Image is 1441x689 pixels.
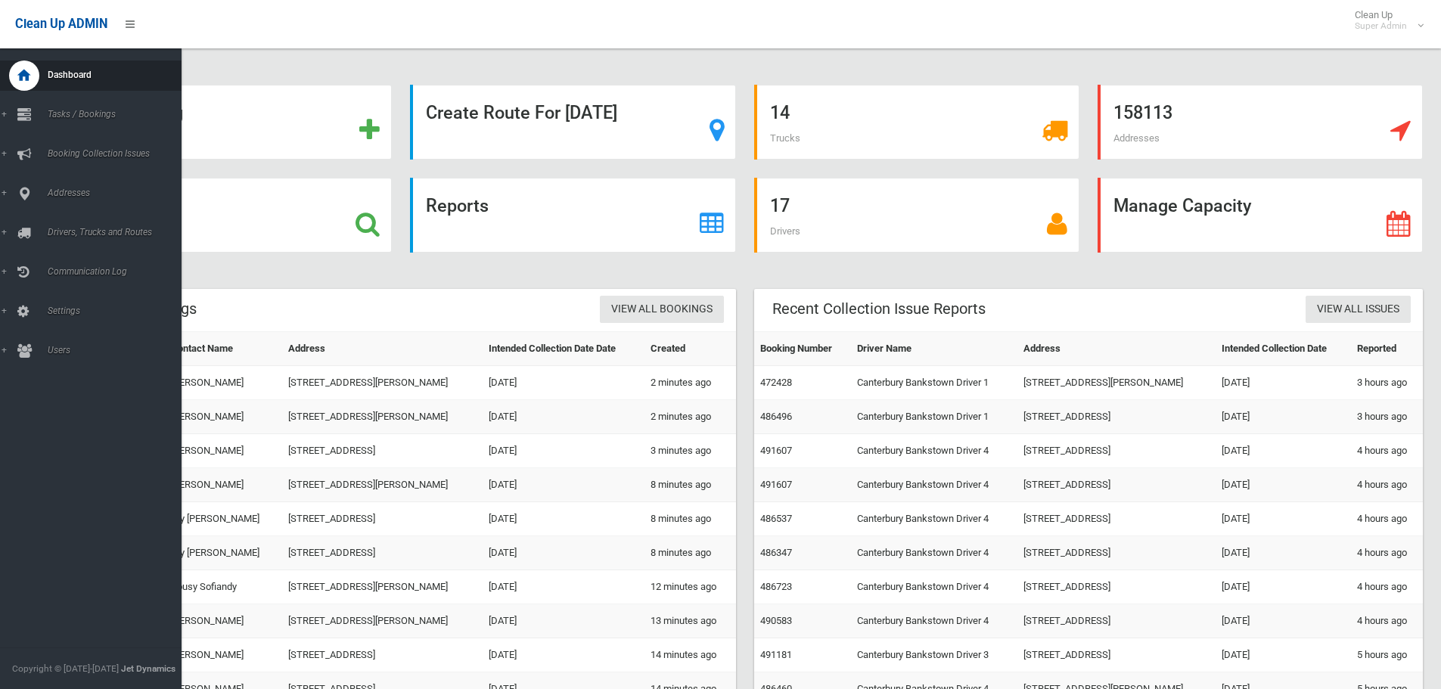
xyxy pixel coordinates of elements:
a: 486496 [760,411,792,422]
span: Addresses [1113,132,1160,144]
td: [DATE] [483,536,645,570]
th: Address [282,332,483,366]
th: Driver Name [851,332,1017,366]
th: Intended Collection Date [1216,332,1351,366]
td: [DATE] [1216,638,1351,672]
td: Canterbury Bankstown Driver 4 [851,536,1017,570]
td: [DATE] [1216,434,1351,468]
span: Tasks / Bookings [43,109,193,119]
td: 13 minutes ago [644,604,735,638]
td: 2 minutes ago [644,400,735,434]
td: [STREET_ADDRESS] [282,502,483,536]
td: [STREET_ADDRESS] [1017,638,1216,672]
td: [STREET_ADDRESS] [282,638,483,672]
span: Clean Up ADMIN [15,17,107,31]
th: Contact Name [165,332,282,366]
span: Addresses [43,188,193,198]
td: [DATE] [1216,366,1351,400]
span: Clean Up [1347,9,1422,32]
span: Users [43,345,193,355]
th: Intended Collection Date Date [483,332,645,366]
td: 8 minutes ago [644,502,735,536]
td: [DATE] [1216,400,1351,434]
td: [DATE] [1216,570,1351,604]
td: Canterbury Bankstown Driver 4 [851,502,1017,536]
td: Try [PERSON_NAME] [165,502,282,536]
span: Booking Collection Issues [43,148,193,159]
td: [DATE] [483,570,645,604]
a: 17 Drivers [754,178,1079,253]
td: [STREET_ADDRESS] [1017,570,1216,604]
a: Create Route For [DATE] [410,85,735,160]
a: 491181 [760,649,792,660]
td: [DATE] [483,468,645,502]
td: [PERSON_NAME] [165,366,282,400]
header: Recent Collection Issue Reports [754,294,1004,324]
td: 3 minutes ago [644,434,735,468]
a: 490583 [760,615,792,626]
a: View All Issues [1306,296,1411,324]
small: Super Admin [1355,20,1407,32]
td: 4 hours ago [1351,536,1423,570]
td: [DATE] [1216,604,1351,638]
strong: 158113 [1113,102,1172,123]
td: [STREET_ADDRESS] [1017,536,1216,570]
span: Copyright © [DATE]-[DATE] [12,663,119,674]
strong: Jet Dynamics [121,663,175,674]
td: Canterbury Bankstown Driver 1 [851,366,1017,400]
a: 491607 [760,445,792,456]
td: [DATE] [483,502,645,536]
td: 3 hours ago [1351,366,1423,400]
td: 14 minutes ago [644,638,735,672]
a: 486347 [760,547,792,558]
td: Try [PERSON_NAME] [165,536,282,570]
td: Canterbury Bankstown Driver 4 [851,434,1017,468]
td: 12 minutes ago [644,570,735,604]
strong: 17 [770,195,790,216]
th: Address [1017,332,1216,366]
td: [DATE] [1216,502,1351,536]
td: [DATE] [483,604,645,638]
td: [DATE] [483,366,645,400]
td: Canterbury Bankstown Driver 4 [851,570,1017,604]
td: [DATE] [483,434,645,468]
td: [PERSON_NAME] [165,434,282,468]
td: Rousy Sofiandy [165,570,282,604]
th: Reported [1351,332,1423,366]
td: 5 hours ago [1351,638,1423,672]
span: Settings [43,306,193,316]
td: [STREET_ADDRESS][PERSON_NAME] [282,400,483,434]
td: [STREET_ADDRESS] [1017,604,1216,638]
a: Search [67,178,392,253]
span: Dashboard [43,70,193,80]
td: [STREET_ADDRESS][PERSON_NAME] [282,604,483,638]
td: [STREET_ADDRESS][PERSON_NAME] [282,468,483,502]
a: Add Booking [67,85,392,160]
th: Created [644,332,735,366]
td: [STREET_ADDRESS] [1017,400,1216,434]
td: [DATE] [1216,468,1351,502]
td: [DATE] [1216,536,1351,570]
td: Canterbury Bankstown Driver 1 [851,400,1017,434]
td: Canterbury Bankstown Driver 4 [851,468,1017,502]
td: [STREET_ADDRESS][PERSON_NAME] [282,570,483,604]
td: [STREET_ADDRESS] [282,536,483,570]
td: 4 hours ago [1351,570,1423,604]
span: Drivers, Trucks and Routes [43,227,193,237]
a: 486723 [760,581,792,592]
td: 4 hours ago [1351,468,1423,502]
td: [STREET_ADDRESS] [1017,434,1216,468]
td: 8 minutes ago [644,536,735,570]
a: View All Bookings [600,296,724,324]
td: [STREET_ADDRESS] [1017,468,1216,502]
td: Canterbury Bankstown Driver 4 [851,604,1017,638]
a: 486537 [760,513,792,524]
th: Booking Number [754,332,851,366]
a: 14 Trucks [754,85,1079,160]
td: 2 minutes ago [644,366,735,400]
td: [STREET_ADDRESS][PERSON_NAME] [1017,366,1216,400]
a: 158113 Addresses [1098,85,1423,160]
strong: 14 [770,102,790,123]
a: Reports [410,178,735,253]
td: [STREET_ADDRESS] [1017,502,1216,536]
